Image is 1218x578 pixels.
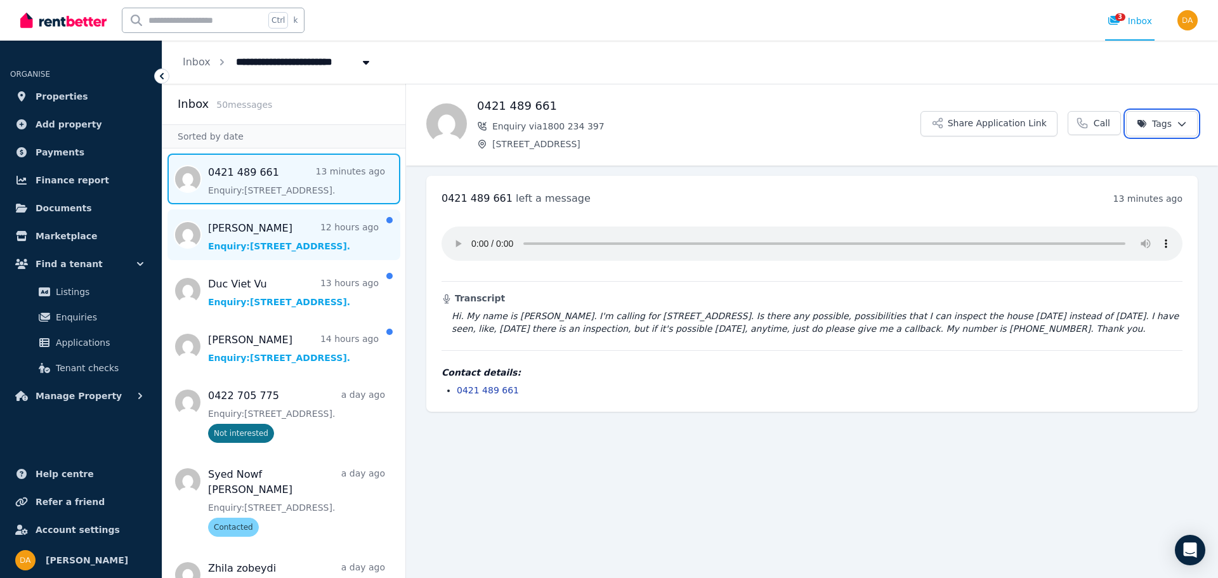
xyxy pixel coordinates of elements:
[426,103,467,144] img: 0421 489 661
[10,383,152,409] button: Manage Property
[36,522,120,537] span: Account settings
[36,200,92,216] span: Documents
[10,195,152,221] a: Documents
[162,41,393,84] nav: Breadcrumb
[442,366,1182,379] h4: Contact details:
[442,192,513,204] span: 0421 489 661
[10,489,152,515] a: Refer a friend
[10,517,152,542] a: Account settings
[56,310,141,325] span: Enquiries
[208,467,385,537] a: Syed Nowf [PERSON_NAME]a day agoEnquiry:[STREET_ADDRESS].Contacted
[178,95,209,113] h2: Inbox
[442,292,1182,305] h3: Transcript
[1177,10,1198,30] img: Drew Andrea
[10,70,50,79] span: ORGANISE
[36,117,102,132] span: Add property
[10,112,152,137] a: Add property
[36,173,109,188] span: Finance report
[10,140,152,165] a: Payments
[1115,13,1125,21] span: 3
[56,360,141,376] span: Tenant checks
[36,466,94,482] span: Help centre
[36,228,97,244] span: Marketplace
[1068,111,1121,135] a: Call
[293,15,298,25] span: k
[20,11,107,30] img: RentBetter
[36,494,105,509] span: Refer a friend
[10,251,152,277] button: Find a tenant
[56,335,141,350] span: Applications
[1175,535,1205,565] div: Open Intercom Messenger
[920,111,1058,136] button: Share Application Link
[15,550,36,570] img: Drew Andrea
[216,100,272,110] span: 50 message s
[46,553,128,568] span: [PERSON_NAME]
[1113,194,1182,204] time: 13 minutes ago
[15,355,147,381] a: Tenant checks
[208,165,385,197] a: 0421 489 66113 minutes agoEnquiry:[STREET_ADDRESS].
[36,145,84,160] span: Payments
[36,89,88,104] span: Properties
[1126,111,1198,136] button: Tags
[208,332,379,364] a: [PERSON_NAME]14 hours agoEnquiry:[STREET_ADDRESS].
[15,305,147,330] a: Enquiries
[10,461,152,487] a: Help centre
[10,167,152,193] a: Finance report
[183,56,211,68] a: Inbox
[208,388,385,443] a: 0422 705 775a day agoEnquiry:[STREET_ADDRESS].Not interested
[10,84,152,109] a: Properties
[457,385,519,395] a: 0421 489 661
[1108,15,1152,27] div: Inbox
[492,120,920,133] span: Enquiry via 1800 234 397
[56,284,141,299] span: Listings
[36,388,122,404] span: Manage Property
[1137,117,1172,130] span: Tags
[15,279,147,305] a: Listings
[268,12,288,29] span: Ctrl
[442,310,1182,335] blockquote: Hi. My name is [PERSON_NAME]. I'm calling for [STREET_ADDRESS]. Is there any possible, possibilit...
[36,256,103,272] span: Find a tenant
[208,221,379,253] a: [PERSON_NAME]12 hours agoEnquiry:[STREET_ADDRESS].
[162,124,405,148] div: Sorted by date
[477,97,920,115] h1: 0421 489 661
[208,277,379,308] a: Duc Viet Vu13 hours agoEnquiry:[STREET_ADDRESS].
[15,330,147,355] a: Applications
[516,192,591,204] span: left a message
[1094,117,1110,129] span: Call
[10,223,152,249] a: Marketplace
[492,138,920,150] span: [STREET_ADDRESS]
